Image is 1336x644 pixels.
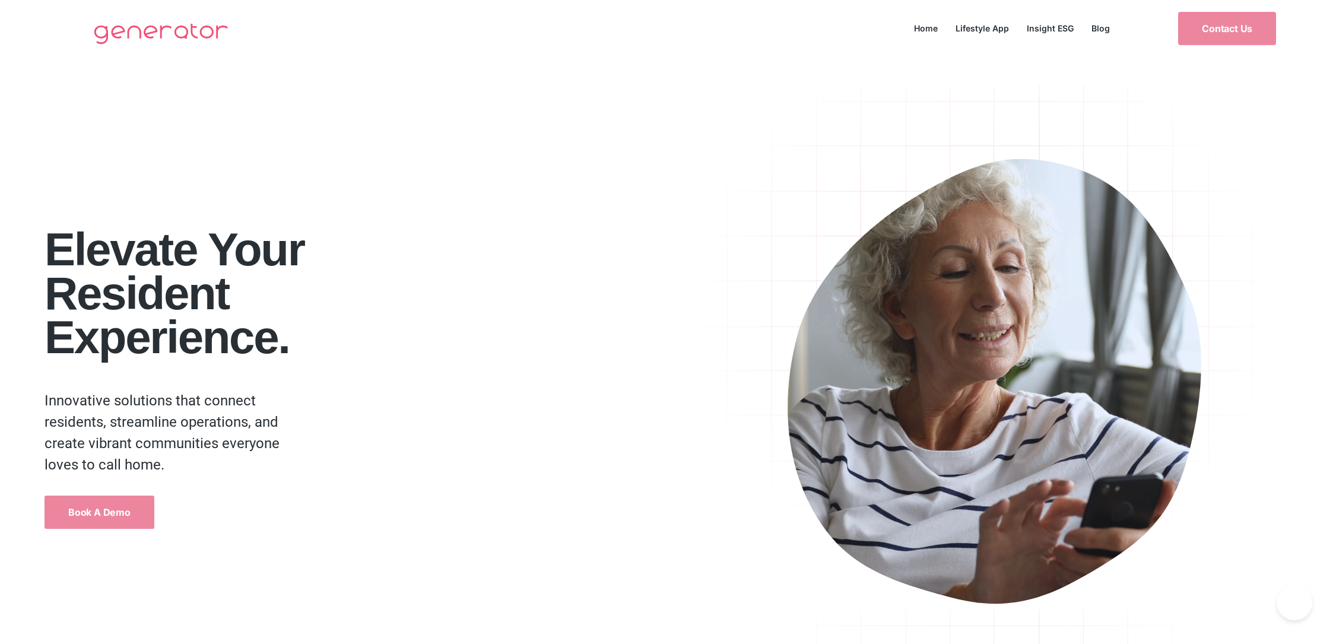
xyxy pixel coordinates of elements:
a: Blog [1083,20,1119,36]
h1: Elevate your Resident Experience. [45,227,686,359]
span: Contact Us [1202,24,1252,33]
a: Book a Demo [45,496,154,529]
a: Contact Us [1178,12,1276,45]
a: Insight ESG [1018,20,1083,36]
span: Book a Demo [68,507,131,517]
a: Home [905,20,947,36]
iframe: Toggle Customer Support [1277,585,1312,620]
a: Lifestyle App [947,20,1018,36]
nav: Menu [905,20,1119,36]
p: Innovative solutions that connect residents, streamline operations, and create vibrant communitie... [45,390,315,475]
